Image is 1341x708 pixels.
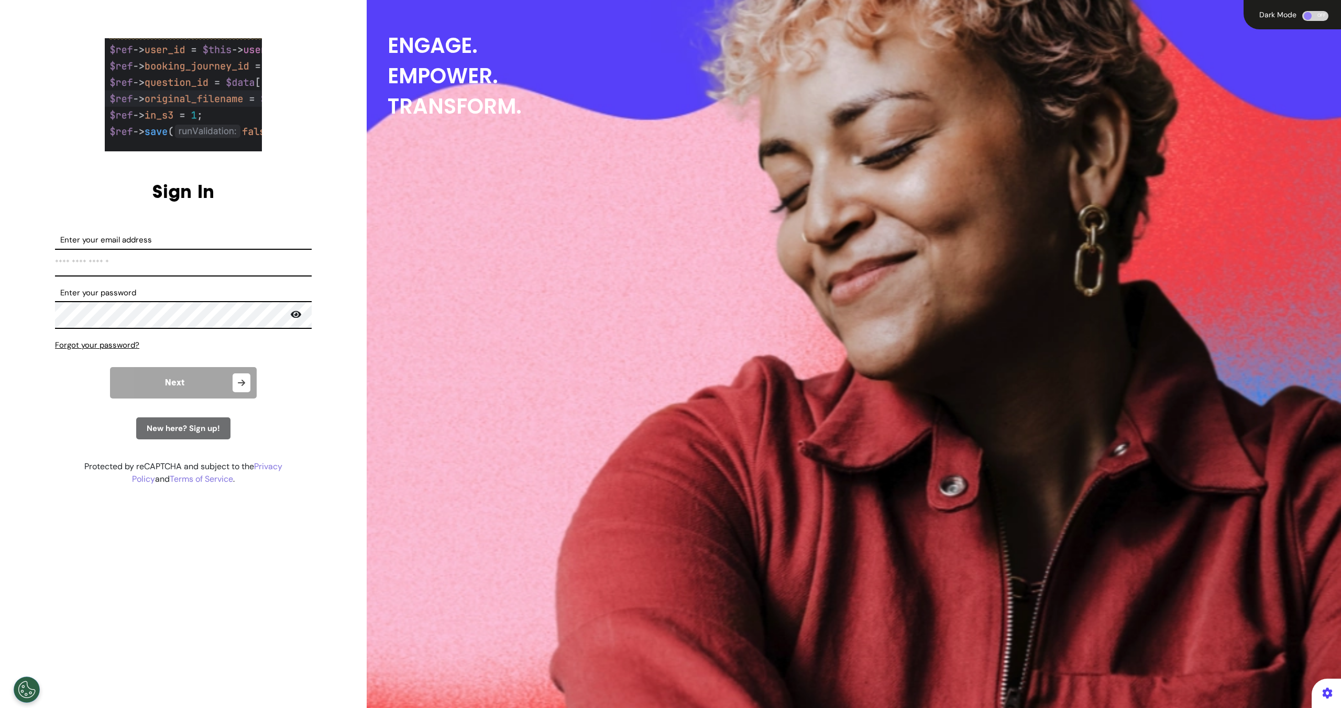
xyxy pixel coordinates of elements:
div: Dark Mode [1256,11,1300,18]
div: OFF [1302,11,1328,21]
div: ENGAGE. [388,30,1341,61]
span: Forgot your password? [55,340,139,350]
h2: Sign In [55,180,312,203]
label: Enter your password [55,287,312,299]
button: Open Preferences [14,677,40,703]
img: company logo [105,38,262,151]
a: Terms of Service [170,473,233,484]
label: Enter your email address [55,234,312,246]
div: TRANSFORM. [388,91,1341,121]
div: EMPOWER. [388,61,1341,91]
button: Next [110,367,257,399]
div: Protected by reCAPTCHA and subject to the and . [55,460,312,485]
span: Next [165,379,184,387]
span: New here? Sign up! [147,423,220,434]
